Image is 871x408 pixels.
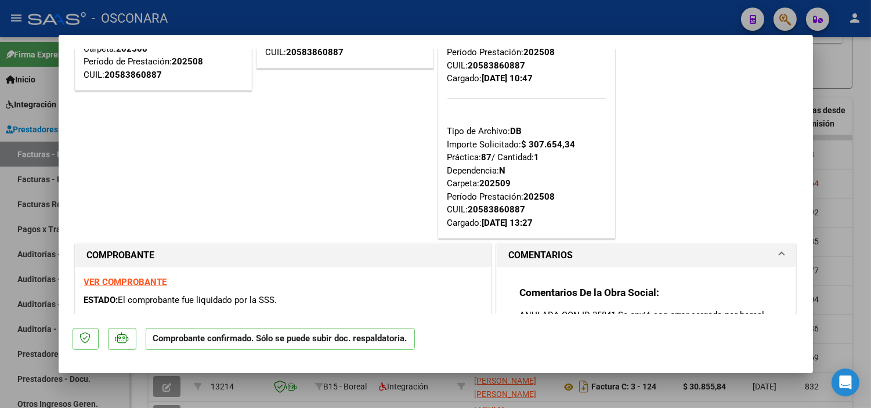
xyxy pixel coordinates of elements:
[832,369,859,396] div: Open Intercom Messenger
[146,328,415,351] p: Comprobante confirmado. Sólo se puede subir doc. respaldatoria.
[118,295,277,305] span: El comprobante fue liquidado por la SSS.
[497,244,796,267] mat-expansion-panel-header: COMENTARIOS
[522,139,576,150] strong: $ 307.654,34
[87,250,155,261] strong: COMPROBANTE
[480,178,511,189] strong: 202509
[508,248,573,262] h1: COMENTARIOS
[524,192,555,202] strong: 202508
[482,73,533,84] strong: [DATE] 10:47
[84,277,167,287] a: VER COMPROBANTE
[500,165,506,176] strong: N
[534,152,540,163] strong: 1
[519,309,774,360] p: ANULADA CON ID 35841 Se envió con error cargado por boreal en fecha de prestación. Corresponde a ...
[519,287,659,298] strong: Comentarios De la Obra Social:
[287,46,344,59] div: 20583860887
[511,126,522,136] strong: DB
[468,203,526,216] div: 20583860887
[84,295,118,305] span: ESTADO:
[524,47,555,57] strong: 202508
[447,85,606,230] div: Tipo de Archivo: Importe Solicitado: Práctica: / Cantidad: Dependencia: Carpeta: Período Prestaci...
[482,152,492,163] strong: 87
[468,59,526,73] div: 20583860887
[117,44,148,54] strong: 202508
[172,56,204,67] strong: 202508
[482,218,533,228] strong: [DATE] 13:27
[105,68,162,82] div: 20583860887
